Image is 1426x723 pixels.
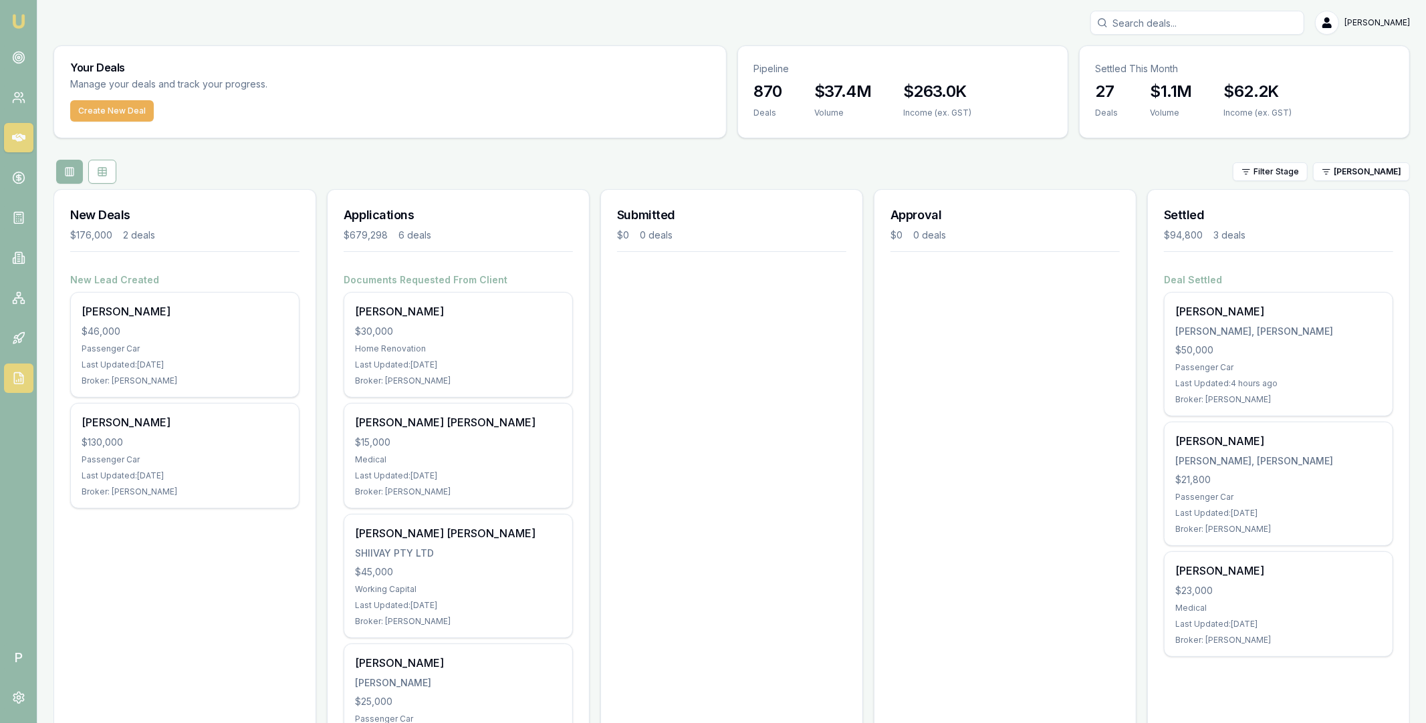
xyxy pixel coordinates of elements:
div: Income (ex. GST) [1224,108,1292,118]
h3: Approval [890,206,1120,225]
div: [PERSON_NAME] [355,655,562,671]
h3: Your Deals [70,62,710,73]
div: $50,000 [1175,343,1382,357]
div: 0 deals [913,229,946,242]
span: [PERSON_NAME] [1344,17,1410,28]
h3: New Deals [70,206,300,225]
div: Passenger Car [82,454,288,465]
div: [PERSON_NAME] [355,303,562,319]
div: Broker: [PERSON_NAME] [82,376,288,386]
div: Passenger Car [82,343,288,354]
div: $46,000 [82,325,288,338]
div: Deals [754,108,782,118]
h4: New Lead Created [70,273,300,287]
div: [PERSON_NAME] [1175,563,1382,579]
button: Create New Deal [70,100,154,122]
div: $94,800 [1164,229,1203,242]
h3: $37.4M [814,81,871,102]
h3: $263.0K [903,81,971,102]
div: 0 deals [640,229,673,242]
button: [PERSON_NAME] [1313,162,1410,181]
div: Last Updated: [DATE] [355,470,562,481]
p: Pipeline [754,62,1052,76]
span: [PERSON_NAME] [1334,166,1401,177]
div: Last Updated: [DATE] [82,470,288,481]
h3: 870 [754,81,782,102]
div: $0 [890,229,903,242]
div: Working Capital [355,584,562,595]
div: [PERSON_NAME] [82,414,288,430]
div: Broker: [PERSON_NAME] [1175,635,1382,645]
div: Broker: [PERSON_NAME] [355,486,562,497]
div: [PERSON_NAME], [PERSON_NAME] [1175,454,1382,468]
p: Manage your deals and track your progress. [70,77,412,92]
div: Passenger Car [1175,362,1382,373]
p: Settled This Month [1096,62,1393,76]
div: Last Updated: 4 hours ago [1175,378,1382,389]
button: Filter Stage [1233,162,1308,181]
div: Broker: [PERSON_NAME] [1175,524,1382,535]
div: Volume [814,108,871,118]
div: Deals [1096,108,1118,118]
div: 3 deals [1213,229,1245,242]
div: [PERSON_NAME] [82,303,288,319]
div: Broker: [PERSON_NAME] [355,616,562,627]
div: [PERSON_NAME] [355,676,562,690]
div: [PERSON_NAME] [PERSON_NAME] [355,525,562,541]
div: 2 deals [123,229,155,242]
div: [PERSON_NAME] [PERSON_NAME] [355,414,562,430]
div: Last Updated: [DATE] [1175,508,1382,519]
div: Last Updated: [DATE] [82,359,288,370]
span: P [4,643,33,672]
h4: Documents Requested From Client [344,273,573,287]
h3: Submitted [617,206,846,225]
div: Volume [1151,108,1192,118]
div: Broker: [PERSON_NAME] [1175,394,1382,405]
div: $23,000 [1175,584,1382,597]
div: Home Renovation [355,343,562,354]
h3: Applications [344,206,573,225]
h3: 27 [1096,81,1118,102]
div: Income (ex. GST) [903,108,971,118]
div: $0 [617,229,629,242]
div: [PERSON_NAME], [PERSON_NAME] [1175,325,1382,338]
div: Medical [355,454,562,465]
div: Last Updated: [DATE] [355,359,562,370]
div: Broker: [PERSON_NAME] [355,376,562,386]
div: 6 deals [398,229,431,242]
h3: $62.2K [1224,81,1292,102]
div: Last Updated: [DATE] [355,600,562,611]
input: Search deals [1090,11,1304,35]
div: Last Updated: [DATE] [1175,619,1382,629]
div: $15,000 [355,436,562,449]
div: $21,800 [1175,473,1382,486]
div: $45,000 [355,565,562,579]
h3: $1.1M [1151,81,1192,102]
div: [PERSON_NAME] [1175,303,1382,319]
div: $176,000 [70,229,112,242]
div: [PERSON_NAME] [1175,433,1382,449]
div: $679,298 [344,229,388,242]
div: $25,000 [355,695,562,708]
h4: Deal Settled [1164,273,1393,287]
h3: Settled [1164,206,1393,225]
div: Medical [1175,603,1382,613]
img: emu-icon-u.png [11,13,27,29]
span: Filter Stage [1254,166,1299,177]
div: $130,000 [82,436,288,449]
div: Broker: [PERSON_NAME] [82,486,288,497]
div: Passenger Car [1175,492,1382,502]
div: SHIIVAY PTY LTD [355,547,562,560]
div: $30,000 [355,325,562,338]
